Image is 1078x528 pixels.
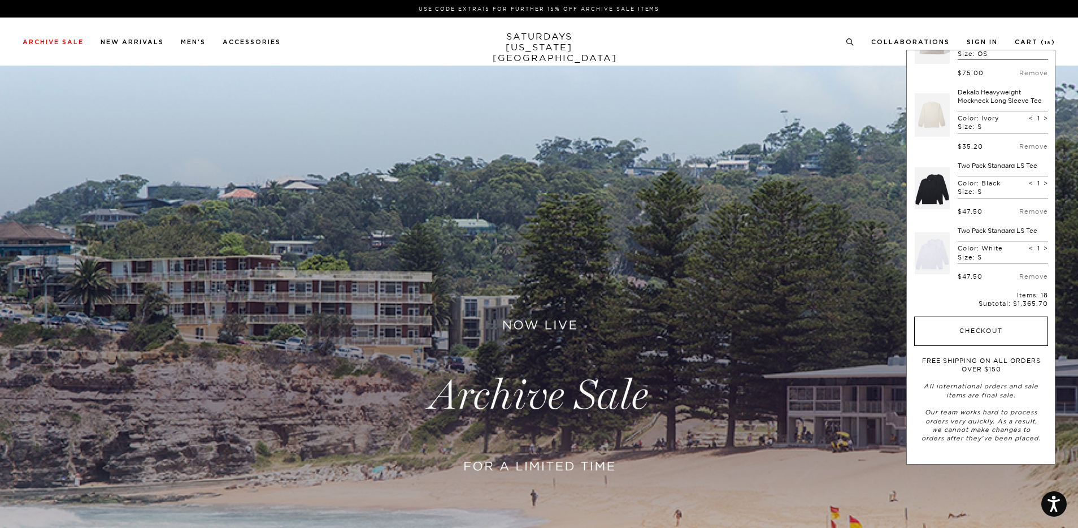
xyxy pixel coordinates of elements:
[493,31,586,63] a: SATURDAYS[US_STATE][GEOGRAPHIC_DATA]
[958,114,999,122] p: Color: Ivory
[1045,41,1051,45] small: 18
[958,272,983,280] div: $47.50
[958,162,1037,170] a: Two Pack Standard LS Tee
[27,5,1051,13] p: Use Code EXTRA15 for Further 15% Off Archive Sale Items
[1019,272,1048,280] a: Remove
[958,207,983,215] div: $47.50
[181,39,206,45] a: Men's
[1029,114,1033,122] span: <
[1015,39,1055,45] a: Cart (18)
[101,39,164,45] a: New Arrivals
[958,253,1003,261] p: Size: S
[920,357,1042,374] p: FREE SHIPPING ON ALL ORDERS OVER $150
[958,227,1037,235] a: Two Pack Standard LS Tee
[1044,114,1048,122] span: >
[23,39,84,45] a: Archive Sale
[958,69,984,77] div: $75.00
[1019,69,1048,77] a: Remove
[1013,300,1048,308] span: $1,365.70
[1044,244,1048,252] span: >
[1029,179,1033,187] span: <
[914,317,1048,346] button: Checkout
[914,300,1048,308] p: Subtotal:
[958,123,999,131] p: Size: S
[921,408,1041,442] em: Our team works hard to process orders very quickly. As a result, we cannot make changes to orders...
[1019,142,1048,150] a: Remove
[958,188,1001,196] p: Size: S
[1044,179,1048,187] span: >
[914,291,1048,299] p: Items: 18
[958,142,983,150] div: $35.20
[958,50,1007,58] p: Size: OS
[958,179,1001,187] p: Color: Black
[958,244,1003,252] p: Color: White
[958,88,1042,104] a: Dekalb Heavyweight Mockneck Long Sleeve Tee
[1029,244,1033,252] span: <
[871,39,950,45] a: Collaborations
[1019,207,1048,215] a: Remove
[967,39,998,45] a: Sign In
[223,39,281,45] a: Accessories
[924,382,1038,399] em: All international orders and sale items are final sale.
